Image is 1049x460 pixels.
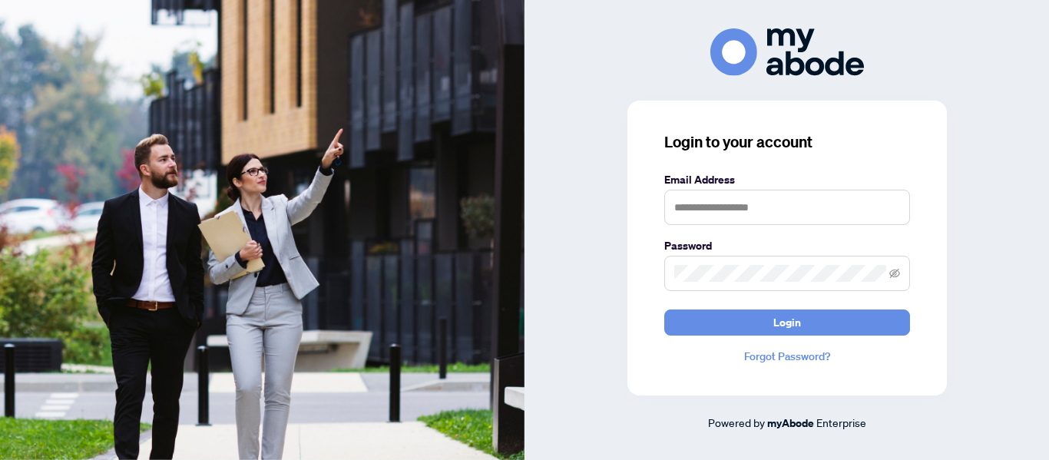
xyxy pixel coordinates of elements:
span: eye-invisible [889,268,900,279]
span: Powered by [708,415,765,429]
label: Password [664,237,910,254]
a: Forgot Password? [664,348,910,365]
img: ma-logo [710,28,864,75]
h3: Login to your account [664,131,910,153]
button: Login [664,309,910,336]
label: Email Address [664,171,910,188]
span: Login [773,310,801,335]
span: Enterprise [816,415,866,429]
a: myAbode [767,415,814,432]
